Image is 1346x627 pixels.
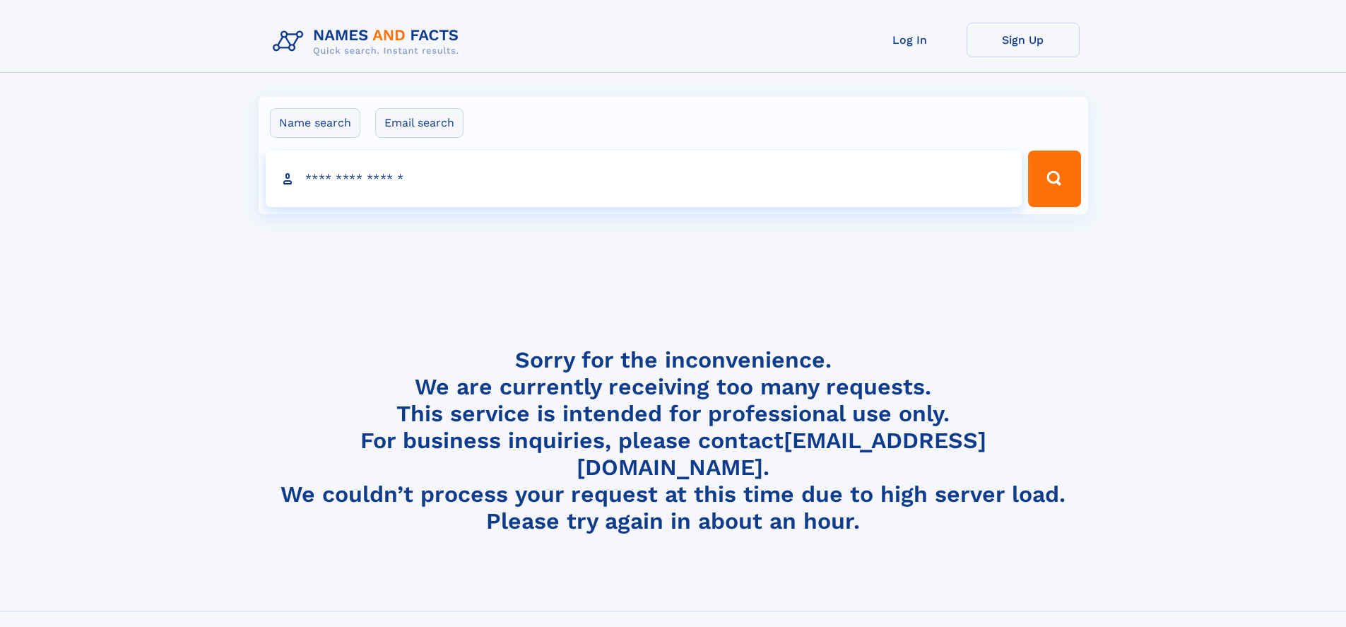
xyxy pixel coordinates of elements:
[967,23,1080,57] a: Sign Up
[375,108,464,138] label: Email search
[267,23,471,61] img: Logo Names and Facts
[266,151,1022,207] input: search input
[267,346,1080,535] h4: Sorry for the inconvenience. We are currently receiving too many requests. This service is intend...
[1028,151,1080,207] button: Search Button
[854,23,967,57] a: Log In
[577,427,986,481] a: [EMAIL_ADDRESS][DOMAIN_NAME]
[270,108,360,138] label: Name search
